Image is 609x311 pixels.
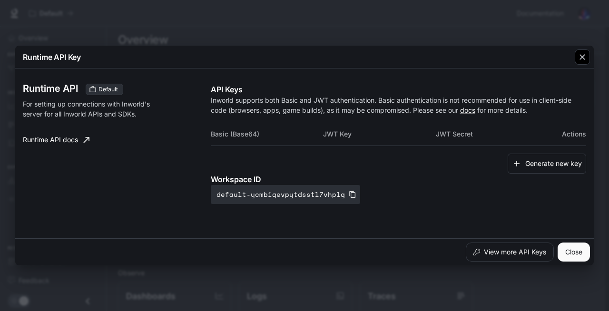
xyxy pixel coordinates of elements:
[211,123,324,146] th: Basic (Base64)
[436,123,549,146] th: JWT Secret
[23,84,78,93] h3: Runtime API
[95,85,122,94] span: Default
[508,154,586,174] button: Generate new key
[23,51,81,63] p: Runtime API Key
[549,123,586,146] th: Actions
[211,185,360,204] button: default-ycmbiqevpytdsstl7vhplg
[19,130,93,149] a: Runtime API docs
[558,243,590,262] button: Close
[323,123,436,146] th: JWT Key
[211,84,586,95] p: API Keys
[211,174,586,185] p: Workspace ID
[86,84,123,95] div: These keys will apply to your current workspace only
[23,99,158,119] p: For setting up connections with Inworld's server for all Inworld APIs and SDKs.
[460,106,475,114] a: docs
[466,243,554,262] button: View more API Keys
[211,95,586,115] p: Inworld supports both Basic and JWT authentication. Basic authentication is not recommended for u...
